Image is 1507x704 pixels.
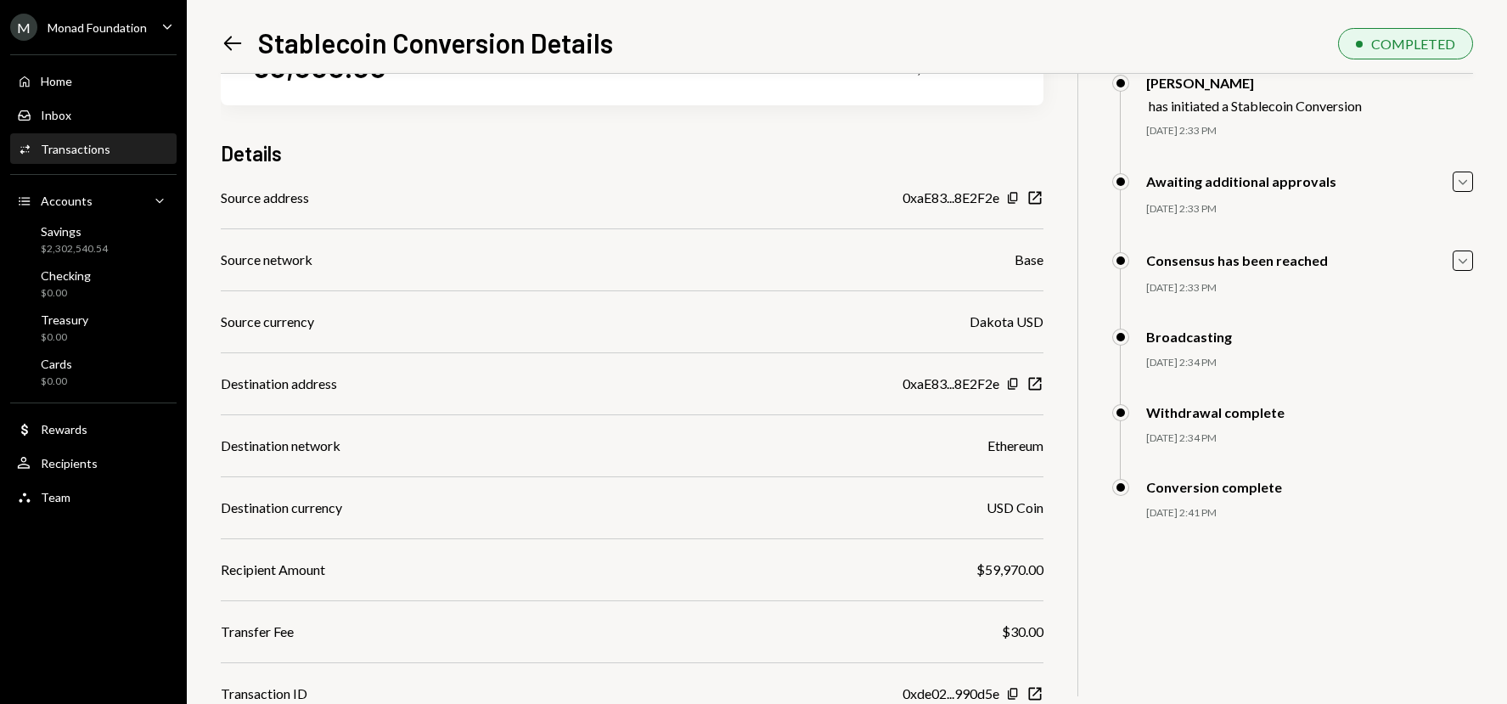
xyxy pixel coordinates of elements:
[10,414,177,444] a: Rewards
[1146,202,1473,217] div: [DATE] 2:33 PM
[10,99,177,130] a: Inbox
[48,20,147,35] div: Monad Foundation
[41,357,72,371] div: Cards
[970,312,1043,332] div: Dakota USD
[1146,479,1282,495] div: Conversion complete
[10,14,37,41] div: M
[10,352,177,392] a: Cards$0.00
[41,330,88,345] div: $0.00
[41,456,98,470] div: Recipients
[221,436,340,456] div: Destination network
[1149,98,1362,114] div: has initiated a Stablecoin Conversion
[1146,75,1362,91] div: [PERSON_NAME]
[258,25,613,59] h1: Stablecoin Conversion Details
[221,250,312,270] div: Source network
[1146,173,1336,189] div: Awaiting additional approvals
[1146,431,1473,446] div: [DATE] 2:34 PM
[903,188,999,208] div: 0xaE83...8E2F2e
[41,194,93,208] div: Accounts
[41,108,71,122] div: Inbox
[10,219,177,260] a: Savings$2,302,540.54
[41,74,72,88] div: Home
[10,448,177,478] a: Recipients
[903,374,999,394] div: 0xaE83...8E2F2e
[41,375,72,389] div: $0.00
[1371,36,1455,52] div: COMPLETED
[10,482,177,512] a: Team
[41,142,110,156] div: Transactions
[221,188,309,208] div: Source address
[41,268,91,283] div: Checking
[221,622,294,642] div: Transfer Fee
[987,436,1043,456] div: Ethereum
[987,498,1043,518] div: USD Coin
[1146,329,1232,345] div: Broadcasting
[41,242,108,256] div: $2,302,540.54
[41,313,88,327] div: Treasury
[10,263,177,304] a: Checking$0.00
[1146,281,1473,296] div: [DATE] 2:33 PM
[221,374,337,394] div: Destination address
[1146,124,1473,138] div: [DATE] 2:33 PM
[41,422,87,436] div: Rewards
[221,498,342,518] div: Destination currency
[10,185,177,216] a: Accounts
[903,684,999,704] div: 0xde02...990d5e
[221,560,325,580] div: Recipient Amount
[41,490,70,504] div: Team
[10,307,177,348] a: Treasury$0.00
[1015,250,1043,270] div: Base
[976,560,1043,580] div: $59,970.00
[1146,404,1285,420] div: Withdrawal complete
[221,139,282,167] h3: Details
[41,224,108,239] div: Savings
[10,65,177,96] a: Home
[1146,506,1473,521] div: [DATE] 2:41 PM
[10,133,177,164] a: Transactions
[1146,252,1328,268] div: Consensus has been reached
[1146,356,1473,370] div: [DATE] 2:34 PM
[221,684,307,704] div: Transaction ID
[41,286,91,301] div: $0.00
[221,312,314,332] div: Source currency
[1002,622,1043,642] div: $30.00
